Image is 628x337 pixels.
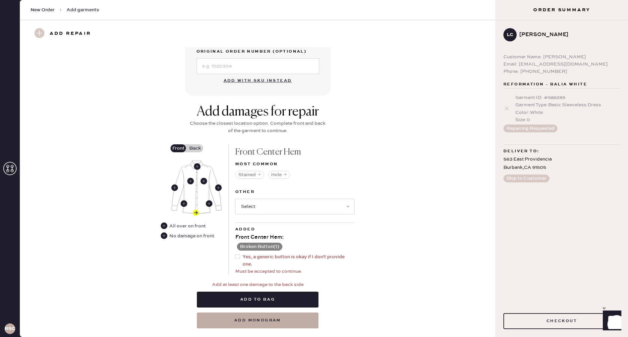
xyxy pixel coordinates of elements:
h3: RSCA [5,326,15,331]
div: Phone: [PHONE_NUMBER] [503,68,620,75]
div: Color : White [515,109,620,116]
div: All over on front [161,222,214,230]
div: Size : 0 [515,116,620,123]
div: Garment Type : Basic Sleeveless Dress [515,101,620,109]
div: Most common [235,160,355,168]
div: No damage on front [169,232,214,240]
div: No damage on front [161,232,222,240]
div: Front Left Body [200,178,207,184]
div: Add at least one damage to the back side [212,281,304,288]
button: Stained [235,171,264,179]
span: New Order [30,7,55,13]
div: Email: [EMAIL_ADDRESS][DOMAIN_NAME] [503,61,620,68]
button: Hole [268,171,290,179]
div: Front Center Hem : [235,233,355,241]
div: Must be accepted to continue. [235,268,355,275]
label: Original Order Number (Optional) [197,48,319,56]
button: add monogram [197,313,318,328]
div: Front Right Body [187,178,194,184]
div: Front Right Seam [181,200,187,207]
div: All over on front [169,222,205,230]
label: Front [170,144,187,152]
button: Checkout [503,313,620,329]
input: e.g. 1020304 [197,58,319,74]
div: Front Right Sleeve [171,184,178,191]
label: Back [187,144,203,152]
div: Choose the closest location option. Complete front and back of the garment to continue. [188,120,327,134]
button: Repairing Requested [503,124,557,132]
button: Add with SKU instead [220,74,296,87]
div: Front Center Hem [235,144,355,160]
div: Front Left Seam [206,200,212,207]
div: 563 East Providencia Burbank , CA 91505 [503,155,620,172]
h3: Order Summary [495,7,628,13]
div: Added [235,225,355,233]
label: Other [235,188,355,196]
img: Garment image [171,161,222,214]
span: Deliver to: [503,147,539,155]
div: Garment ID : # 986289 [515,94,620,101]
h3: LC [507,32,513,37]
div: Front Center Hem [193,210,199,216]
button: Ship to Customer [503,174,549,182]
h3: Add repair [50,28,91,39]
div: Front Center Neckline [194,163,200,170]
span: Reformation - Balia White [503,80,587,88]
div: Customer Name: [PERSON_NAME] [503,53,620,61]
button: Broken Button(1) [237,243,282,251]
div: [PERSON_NAME] [519,31,615,39]
iframe: Front Chat [597,307,625,336]
div: Front Left Sleeve [215,184,222,191]
div: Add damages for repair [188,104,327,120]
span: Yes, a generic button is okay if I don't provide one. [243,253,355,268]
span: Add garments [67,7,99,13]
button: Add to bag [197,292,318,308]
